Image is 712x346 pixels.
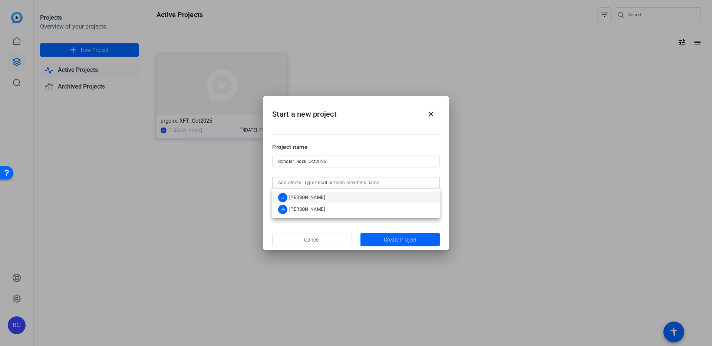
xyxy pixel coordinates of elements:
[426,110,435,119] mat-icon: close
[304,233,320,247] span: Cancel
[278,178,434,187] input: Add others: Type email or team members name
[360,233,440,246] button: Create Project
[278,205,287,214] div: MF
[384,236,416,244] span: Create Project
[289,206,325,212] span: [PERSON_NAME]
[272,143,440,151] div: Project name
[278,157,434,166] input: Enter Project Name
[289,194,325,200] span: [PERSON_NAME]
[278,193,287,202] div: JS
[272,233,352,246] button: Cancel
[263,96,449,126] h2: Start a new project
